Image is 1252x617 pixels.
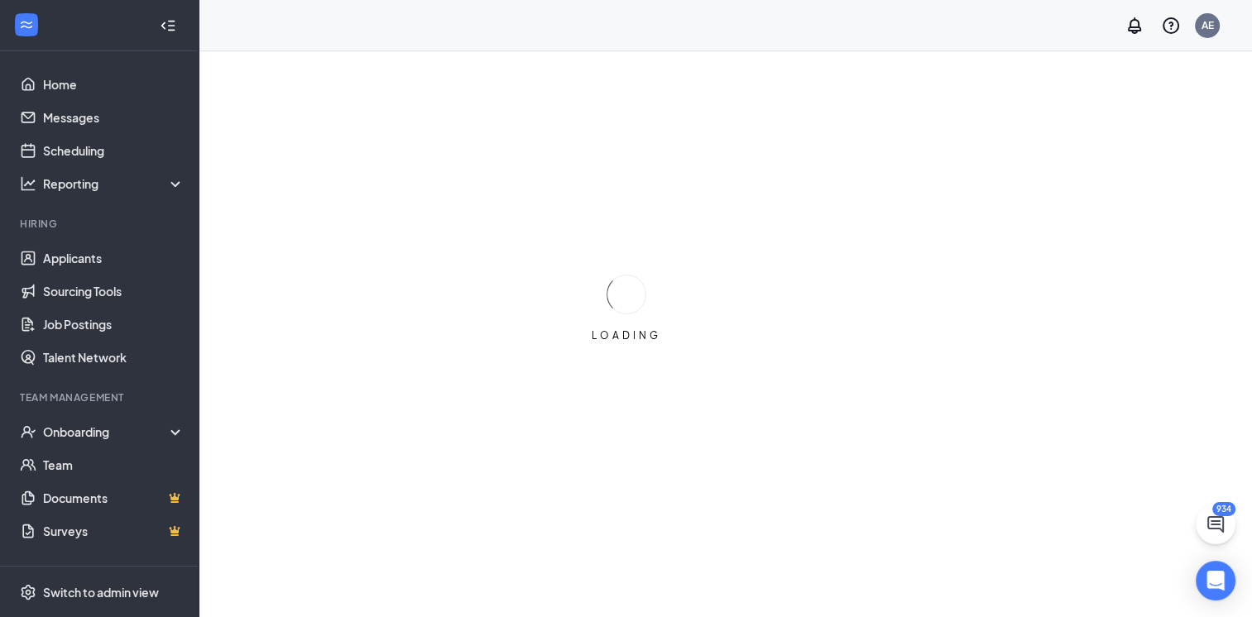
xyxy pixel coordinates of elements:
a: Sourcing Tools [43,275,185,308]
svg: ChatActive [1206,514,1226,534]
svg: Settings [20,584,36,600]
svg: UserCheck [20,423,36,440]
a: DocumentsCrown [43,481,185,514]
a: Job Postings [43,308,185,341]
div: Reporting [43,175,185,192]
a: Messages [43,101,185,134]
svg: QuestionInfo [1161,16,1181,36]
svg: WorkstreamLogo [18,17,35,33]
div: Hiring [20,217,181,231]
svg: Notifications [1125,16,1144,36]
svg: Collapse [160,17,176,34]
div: 934 [1212,502,1235,516]
div: LOADING [585,328,668,342]
div: Team Management [20,390,181,404]
a: Home [43,68,185,101]
a: Scheduling [43,134,185,167]
div: Open Intercom Messenger [1196,561,1235,600]
button: ChatActive [1196,505,1235,544]
a: Applicants [43,242,185,275]
a: SurveysCrown [43,514,185,548]
div: Switch to admin view [43,584,159,600]
a: Talent Network [43,341,185,374]
div: AE [1202,18,1214,32]
div: Onboarding [43,423,170,440]
a: Team [43,448,185,481]
div: Payroll [20,564,181,578]
svg: Analysis [20,175,36,192]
